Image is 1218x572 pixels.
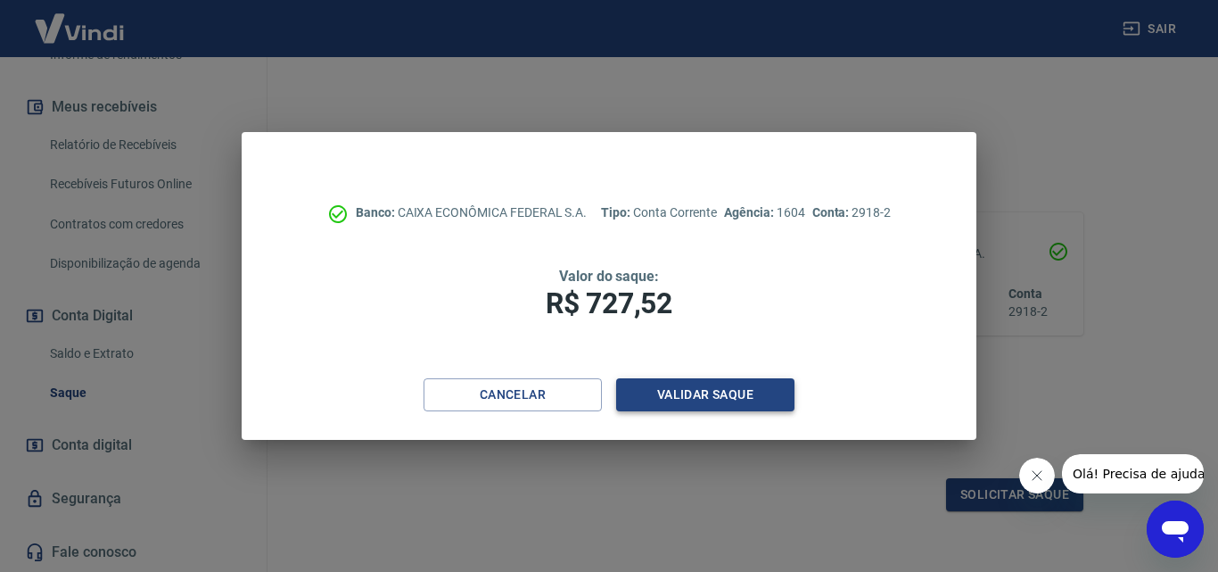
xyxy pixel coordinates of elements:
[724,203,804,222] p: 1604
[559,268,659,285] span: Valor do saque:
[1062,454,1204,493] iframe: Mensagem da empresa
[724,205,777,220] span: Agência:
[601,203,717,222] p: Conta Corrente
[1147,501,1204,558] iframe: Botão para abrir a janela de mensagens
[11,12,150,27] span: Olá! Precisa de ajuda?
[356,203,587,222] p: CAIXA ECONÔMICA FEDERAL S.A.
[1019,458,1055,493] iframe: Fechar mensagem
[601,205,633,220] span: Tipo:
[546,286,672,320] span: R$ 727,52
[812,205,852,220] span: Conta:
[356,205,398,220] span: Banco:
[616,378,794,411] button: Validar saque
[812,203,891,222] p: 2918-2
[424,378,602,411] button: Cancelar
